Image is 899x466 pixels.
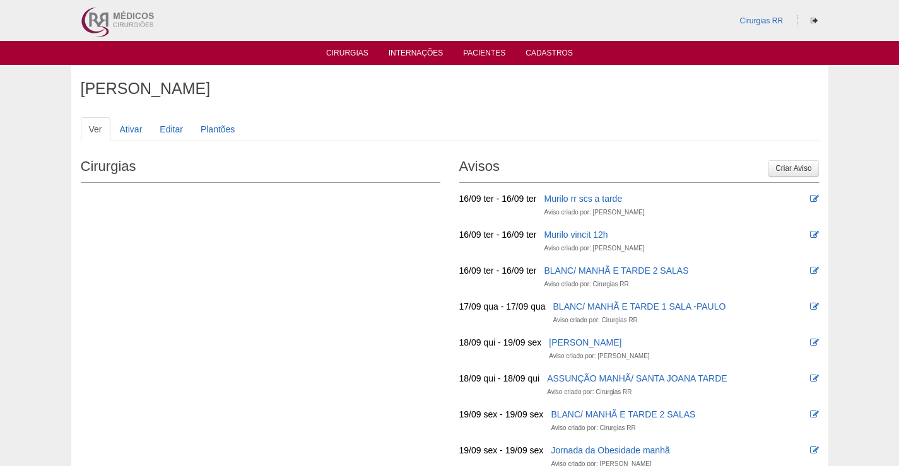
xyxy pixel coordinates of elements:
[459,154,819,183] h2: Avisos
[810,230,819,239] i: Editar
[459,192,537,205] div: 16/09 ter - 16/09 ter
[459,336,542,349] div: 18/09 qui - 19/09 sex
[551,445,669,455] a: Jornada da Obesidade manhã
[551,409,695,419] a: BLANC/ MANHÃ E TARDE 2 SALAS
[553,301,726,312] a: BLANC/ MANHÃ E TARDE 1 SALA -PAULO
[768,160,818,177] a: Criar Aviso
[810,338,819,347] i: Editar
[549,337,621,347] a: [PERSON_NAME]
[544,278,628,291] div: Aviso criado por: Cirurgias RR
[551,422,635,434] div: Aviso criado por: Cirurgias RR
[810,374,819,383] i: Editar
[192,117,243,141] a: Plantões
[463,49,505,61] a: Pacientes
[810,302,819,311] i: Editar
[544,206,644,219] div: Aviso criado por: [PERSON_NAME]
[810,194,819,203] i: Editar
[544,230,608,240] a: Murilo vincit 12h
[81,154,440,183] h2: Cirurgias
[544,242,644,255] div: Aviso criado por: [PERSON_NAME]
[544,194,622,204] a: Murilo rr scs a tarde
[326,49,368,61] a: Cirurgias
[459,264,537,277] div: 16/09 ter - 16/09 ter
[810,410,819,419] i: Editar
[151,117,191,141] a: Editar
[112,117,151,141] a: Ativar
[810,266,819,275] i: Editar
[547,373,727,383] a: ASSUNÇÃO MANHÃ/ SANTA JOANA TARDE
[459,228,537,241] div: 16/09 ter - 16/09 ter
[81,81,819,96] h1: [PERSON_NAME]
[553,314,638,327] div: Aviso criado por: Cirurgias RR
[544,265,688,276] a: BLANC/ MANHÃ E TARDE 2 SALAS
[526,49,573,61] a: Cadastros
[459,300,546,313] div: 17/09 qua - 17/09 qua
[811,17,818,25] i: Sair
[810,446,819,455] i: Editar
[459,372,540,385] div: 18/09 qui - 18/09 qui
[547,386,632,399] div: Aviso criado por: Cirurgias RR
[81,117,110,141] a: Ver
[459,408,544,421] div: 19/09 sex - 19/09 sex
[459,444,544,457] div: 19/09 sex - 19/09 sex
[389,49,444,61] a: Internações
[739,16,783,25] a: Cirurgias RR
[549,350,649,363] div: Aviso criado por: [PERSON_NAME]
